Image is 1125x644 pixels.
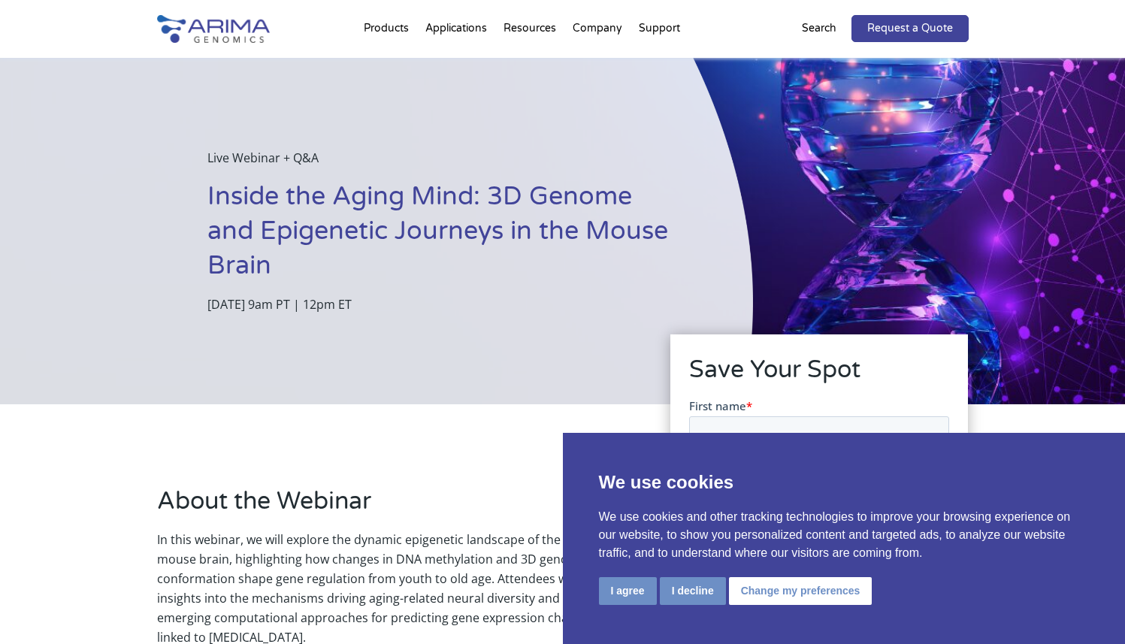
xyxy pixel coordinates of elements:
[207,295,679,314] p: [DATE] 9am PT | 12pm ET
[729,577,872,605] button: Change my preferences
[660,577,726,605] button: I decline
[207,148,679,180] p: Live Webinar + Q&A
[599,508,1090,562] p: We use cookies and other tracking technologies to improve your browsing experience on our website...
[157,15,270,43] img: Arima-Genomics-logo
[802,19,836,38] p: Search
[207,180,679,295] h1: Inside the Aging Mind: 3D Genome and Epigenetic Journeys in the Mouse Brain
[599,469,1090,496] p: We use cookies
[851,15,969,42] a: Request a Quote
[599,577,657,605] button: I agree
[689,353,949,398] h2: Save Your Spot
[157,485,626,530] h2: About the Webinar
